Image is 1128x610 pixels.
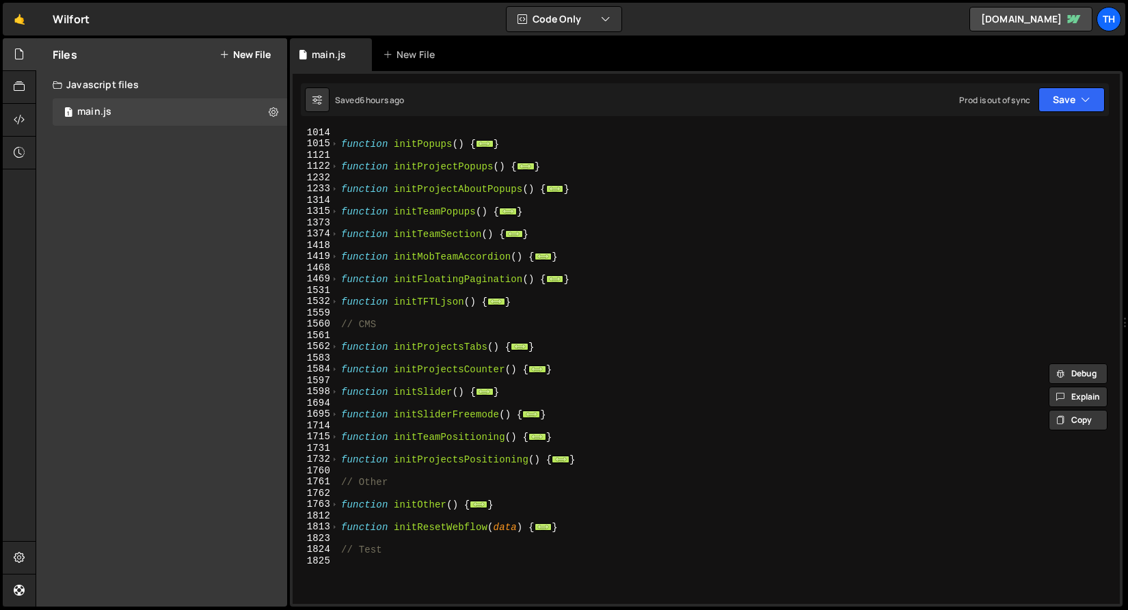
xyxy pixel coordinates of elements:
h2: Files [53,47,77,62]
div: 1812 [293,510,339,522]
div: 1532 [293,296,339,307]
span: ... [535,253,552,260]
div: 1419 [293,251,339,262]
div: 1562 [293,341,339,352]
span: ... [517,163,535,170]
div: 1597 [293,375,339,387]
div: main.js [77,106,111,118]
button: Code Only [507,7,621,31]
div: 1732 [293,454,339,465]
div: 1315 [293,206,339,217]
div: 1583 [293,352,339,364]
div: 1232 [293,172,339,184]
div: 1469 [293,273,339,285]
div: 1373 [293,217,339,229]
div: 1121 [293,150,339,161]
div: 1823 [293,533,339,544]
span: ... [500,208,518,215]
div: New File [383,48,440,61]
div: 1761 [293,476,339,488]
span: 1 [64,108,72,119]
span: ... [528,365,546,373]
span: ... [487,298,505,305]
div: 1233 [293,183,339,195]
button: Save [1038,87,1105,112]
div: 1694 [293,398,339,409]
div: main.js [312,48,346,61]
a: Th [1097,7,1121,31]
div: 1015 [293,138,339,150]
div: 1824 [293,544,339,555]
button: Explain [1049,387,1107,407]
span: ... [535,523,552,531]
span: ... [511,343,529,350]
button: Copy [1049,410,1107,430]
div: Javascript files [36,71,287,98]
div: 1559 [293,307,339,319]
button: New File [219,49,271,60]
div: 1314 [293,195,339,206]
div: 1418 [293,240,339,251]
a: [DOMAIN_NAME] [969,7,1092,31]
a: 🤙 [3,3,36,36]
span: ... [546,275,564,283]
div: Saved [335,94,405,106]
span: ... [470,501,488,508]
div: 6 hours ago [360,94,405,106]
span: ... [523,411,541,418]
div: 1763 [293,499,339,510]
div: 1714 [293,420,339,432]
span: ... [552,456,570,463]
div: Prod is out of sync [959,94,1030,106]
div: 1531 [293,285,339,296]
div: 1584 [293,363,339,375]
button: Debug [1049,363,1107,384]
div: 1598 [293,386,339,398]
div: 1014 [293,127,339,139]
span: ... [476,388,494,396]
span: ... [528,433,546,441]
div: 1715 [293,431,339,443]
span: ... [505,230,523,238]
div: 1560 [293,318,339,330]
div: 1374 [293,228,339,240]
div: 1825 [293,555,339,567]
div: 16468/44594.js [53,98,287,126]
div: 1760 [293,465,339,477]
div: 1468 [293,262,339,274]
div: 1561 [293,330,339,342]
div: 1695 [293,408,339,420]
span: ... [546,185,564,193]
div: 1122 [293,161,339,172]
div: Wilfort [53,11,90,27]
div: 1813 [293,521,339,533]
div: 1762 [293,488,339,499]
span: ... [476,140,494,148]
div: 1731 [293,443,339,454]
